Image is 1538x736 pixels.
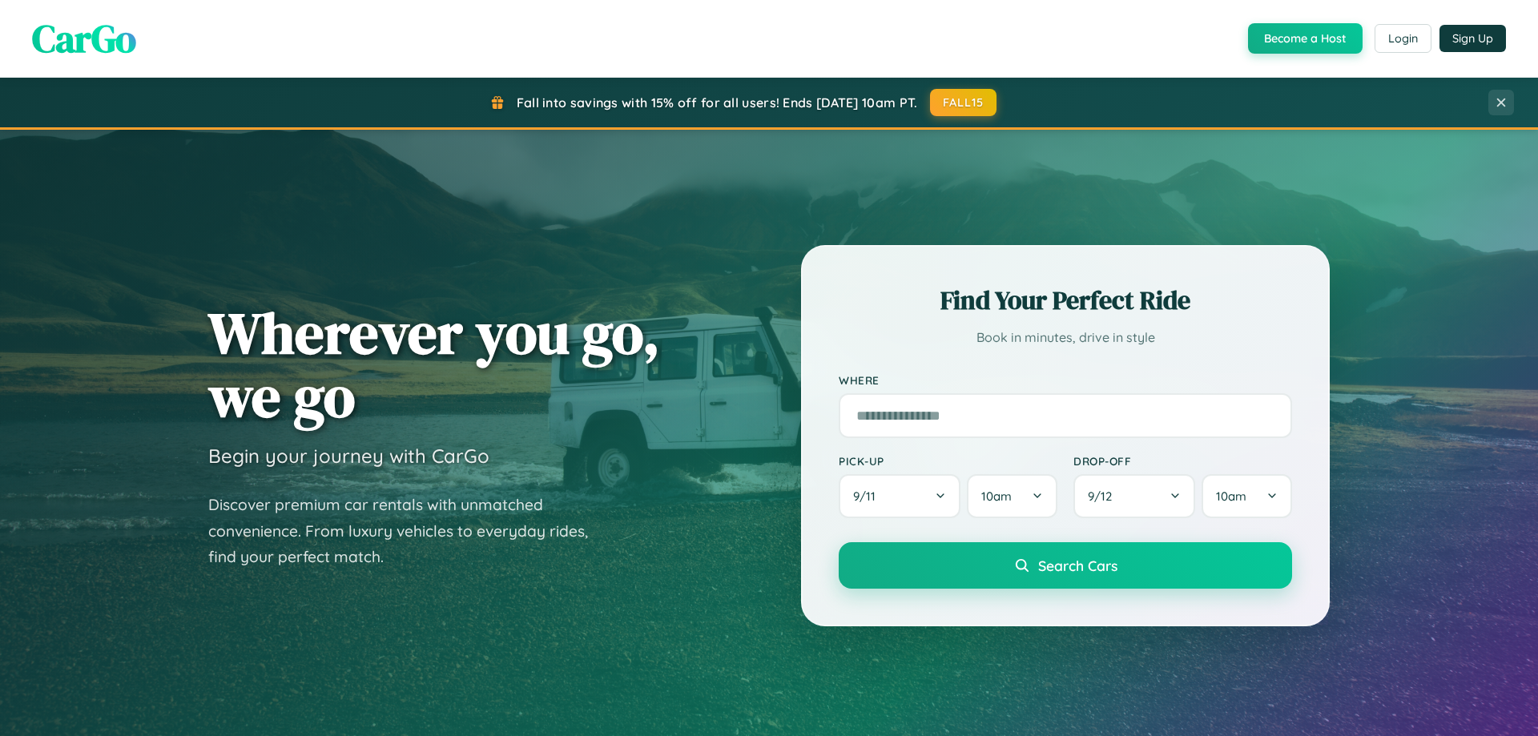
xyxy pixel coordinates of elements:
[853,489,884,504] span: 9 / 11
[839,326,1292,349] p: Book in minutes, drive in style
[1248,23,1363,54] button: Become a Host
[1439,25,1506,52] button: Sign Up
[839,474,960,518] button: 9/11
[981,489,1012,504] span: 10am
[1073,474,1195,518] button: 9/12
[517,95,918,111] span: Fall into savings with 15% off for all users! Ends [DATE] 10am PT.
[208,492,609,570] p: Discover premium car rentals with unmatched convenience. From luxury vehicles to everyday rides, ...
[839,542,1292,589] button: Search Cars
[839,454,1057,468] label: Pick-up
[839,373,1292,387] label: Where
[1216,489,1246,504] span: 10am
[1088,489,1120,504] span: 9 / 12
[1038,557,1117,574] span: Search Cars
[32,12,136,65] span: CarGo
[1202,474,1292,518] button: 10am
[930,89,997,116] button: FALL15
[839,283,1292,318] h2: Find Your Perfect Ride
[208,444,489,468] h3: Begin your journey with CarGo
[1073,454,1292,468] label: Drop-off
[967,474,1057,518] button: 10am
[208,301,660,428] h1: Wherever you go, we go
[1375,24,1431,53] button: Login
